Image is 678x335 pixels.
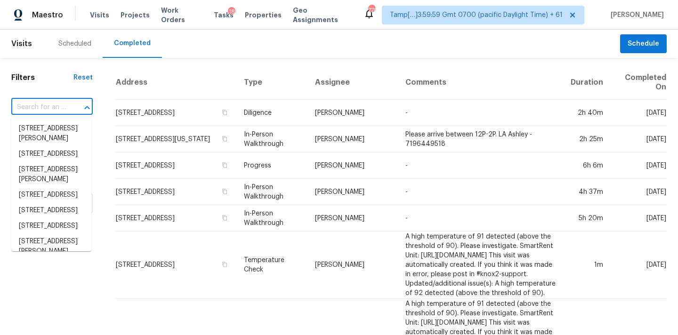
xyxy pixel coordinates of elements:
li: [STREET_ADDRESS][PERSON_NAME] [11,121,91,146]
td: - [398,179,563,205]
li: [STREET_ADDRESS][PERSON_NAME] [11,162,91,187]
td: [STREET_ADDRESS] [115,205,236,231]
td: In-Person Walkthrough [236,205,307,231]
button: Copy Address [220,187,229,196]
span: Visits [11,33,32,54]
th: Completed On [611,65,667,100]
button: Copy Address [220,161,229,169]
td: A high temperature of 91 detected (above the threshold of 90). Please investigate. SmartRent Unit... [398,231,563,299]
td: [STREET_ADDRESS] [115,152,236,179]
td: [STREET_ADDRESS] [115,179,236,205]
div: 776 [368,6,375,15]
td: [PERSON_NAME] [307,231,398,299]
th: Duration [563,65,611,100]
span: Properties [245,10,282,20]
td: [STREET_ADDRESS] [115,231,236,299]
th: Type [236,65,307,100]
li: [STREET_ADDRESS] [11,203,91,218]
button: Schedule [620,34,667,54]
td: 2h 40m [563,100,611,126]
td: Please arrive between 12P-2P. LA Ashley - 7196449518 [398,126,563,152]
span: Work Orders [161,6,202,24]
td: 2h 25m [563,126,611,152]
th: Comments [398,65,563,100]
button: Copy Address [220,260,229,269]
div: Completed [114,39,151,48]
button: Close [81,101,94,114]
li: [STREET_ADDRESS] [11,146,91,162]
span: Schedule [628,38,659,50]
td: In-Person Walkthrough [236,126,307,152]
div: Scheduled [58,39,91,48]
span: Geo Assignments [293,6,352,24]
span: Tamp[…]3:59:59 Gmt 0700 (pacific Daylight Time) + 61 [390,10,563,20]
td: 6h 6m [563,152,611,179]
td: Temperature Check [236,231,307,299]
button: Copy Address [220,108,229,117]
td: - [398,100,563,126]
div: Reset [73,73,93,82]
button: Copy Address [220,135,229,143]
td: [PERSON_NAME] [307,152,398,179]
td: [PERSON_NAME] [307,179,398,205]
td: [DATE] [611,179,667,205]
li: [STREET_ADDRESS] [11,218,91,234]
span: [PERSON_NAME] [607,10,664,20]
input: Search for an address... [11,100,66,115]
td: 5h 20m [563,205,611,231]
h1: Filters [11,73,73,82]
td: [STREET_ADDRESS] [115,100,236,126]
td: [STREET_ADDRESS][US_STATE] [115,126,236,152]
li: [STREET_ADDRESS][PERSON_NAME] [11,234,91,259]
span: Maestro [32,10,63,20]
li: [STREET_ADDRESS] [11,187,91,203]
td: - [398,205,563,231]
td: [DATE] [611,126,667,152]
td: [PERSON_NAME] [307,126,398,152]
button: Copy Address [220,214,229,222]
td: Progress [236,152,307,179]
span: Tasks [214,12,234,18]
span: Visits [90,10,109,20]
td: [PERSON_NAME] [307,100,398,126]
div: 18 [228,7,235,16]
td: [DATE] [611,100,667,126]
span: Projects [121,10,150,20]
td: [PERSON_NAME] [307,205,398,231]
td: [DATE] [611,231,667,299]
th: Address [115,65,236,100]
td: [DATE] [611,205,667,231]
td: In-Person Walkthrough [236,179,307,205]
td: [DATE] [611,152,667,179]
td: 4h 37m [563,179,611,205]
th: Assignee [307,65,398,100]
td: - [398,152,563,179]
td: Diligence [236,100,307,126]
td: 1m [563,231,611,299]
